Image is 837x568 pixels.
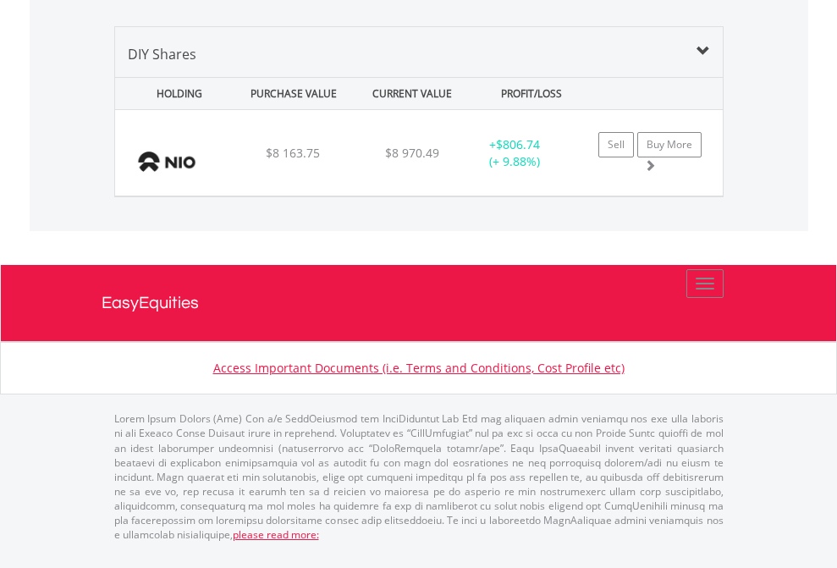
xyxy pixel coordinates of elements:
[266,145,320,161] span: $8 163.75
[102,265,736,341] a: EasyEquities
[124,131,209,191] img: EQU.US.NIO.png
[213,360,625,376] a: Access Important Documents (i.e. Terms and Conditions, Cost Profile etc)
[114,411,724,542] p: Lorem Ipsum Dolors (Ame) Con a/e SeddOeiusmod tem InciDiduntut Lab Etd mag aliquaen admin veniamq...
[355,78,470,109] div: CURRENT VALUE
[637,132,702,157] a: Buy More
[474,78,589,109] div: PROFIT/LOSS
[233,527,319,542] a: please read more:
[496,136,540,152] span: $806.74
[385,145,439,161] span: $8 970.49
[117,78,232,109] div: HOLDING
[462,136,568,170] div: + (+ 9.88%)
[236,78,351,109] div: PURCHASE VALUE
[598,132,634,157] a: Sell
[128,45,196,63] span: DIY Shares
